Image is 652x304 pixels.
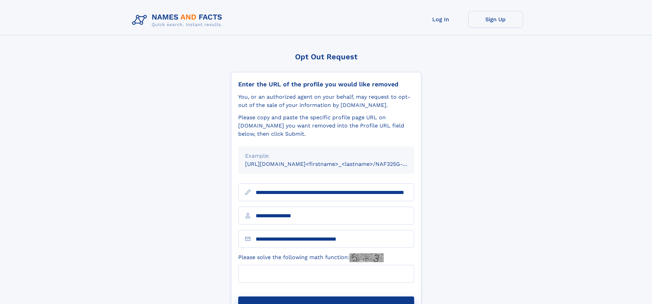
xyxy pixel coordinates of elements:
a: Sign Up [468,11,523,28]
div: Please copy and paste the specific profile page URL on [DOMAIN_NAME] you want removed into the Pr... [238,113,414,138]
div: Enter the URL of the profile you would like removed [238,81,414,88]
label: Please solve the following math function: [238,253,384,262]
div: Opt Out Request [231,52,421,61]
div: You, or an authorized agent on your behalf, may request to opt-out of the sale of your informatio... [238,93,414,109]
div: Example: [245,152,407,160]
a: Log In [413,11,468,28]
small: [URL][DOMAIN_NAME]<firstname>_<lastname>/NAF325G-xxxxxxxx [245,161,427,167]
img: Logo Names and Facts [129,11,228,29]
